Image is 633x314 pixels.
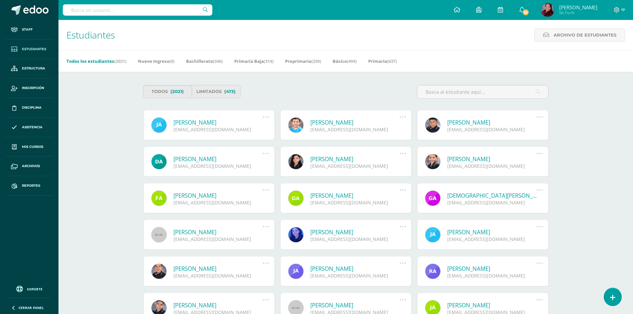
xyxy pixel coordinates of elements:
[5,157,53,176] a: Archivos
[173,301,263,309] a: [PERSON_NAME]
[347,58,357,64] span: (494)
[22,125,43,130] span: Asistencia
[169,58,174,64] span: (0)
[310,155,400,163] a: [PERSON_NAME]
[5,59,53,79] a: Estructura
[310,236,400,242] div: [EMAIL_ADDRESS][DOMAIN_NAME]
[447,126,537,133] div: [EMAIL_ADDRESS][DOMAIN_NAME]
[213,58,223,64] span: (346)
[173,126,263,133] div: [EMAIL_ADDRESS][DOMAIN_NAME]
[447,192,537,199] a: [DEMOGRAPHIC_DATA][PERSON_NAME]
[173,236,263,242] div: [EMAIL_ADDRESS][DOMAIN_NAME]
[22,105,42,110] span: Disciplina
[192,85,241,98] a: Limitados(473)
[66,56,126,66] a: Todos los estudiantes(2021)
[447,155,537,163] a: [PERSON_NAME]
[310,272,400,279] div: [EMAIL_ADDRESS][DOMAIN_NAME]
[285,56,321,66] a: Preprimaria(230)
[541,3,554,17] img: 00c1b1db20a3e38a90cfe610d2c2e2f3.png
[310,301,400,309] a: [PERSON_NAME]
[559,10,597,16] span: Mi Perfil
[22,85,44,91] span: Inscripción
[447,163,537,169] div: [EMAIL_ADDRESS][DOMAIN_NAME]
[417,85,548,98] input: Busca al estudiante aquí...
[66,29,115,41] span: Estudiantes
[534,29,625,42] a: Archivo de Estudiantes
[5,20,53,40] a: Staff
[138,56,174,66] a: Nuevo Ingreso(0)
[63,4,212,16] input: Busca un usuario...
[5,98,53,118] a: Disciplina
[5,40,53,59] a: Estudiantes
[310,192,400,199] a: [PERSON_NAME]
[19,305,44,310] span: Cerrar panel
[447,301,537,309] a: [PERSON_NAME]
[173,155,263,163] a: [PERSON_NAME]
[447,199,537,206] div: [EMAIL_ADDRESS][DOMAIN_NAME]
[173,265,263,272] a: [PERSON_NAME]
[8,284,51,293] a: Soporte
[173,119,263,126] a: [PERSON_NAME]
[310,265,400,272] a: [PERSON_NAME]
[447,272,537,279] div: [EMAIL_ADDRESS][DOMAIN_NAME]
[173,199,263,206] div: [EMAIL_ADDRESS][DOMAIN_NAME]
[173,228,263,236] a: [PERSON_NAME]
[170,85,184,98] span: (2021)
[22,163,40,169] span: Archivos
[22,144,43,150] span: Mis cursos
[224,85,236,98] span: (473)
[310,199,400,206] div: [EMAIL_ADDRESS][DOMAIN_NAME]
[447,119,537,126] a: [PERSON_NAME]
[234,56,273,66] a: Primaria Baja(314)
[5,176,53,196] a: Reportes
[310,228,400,236] a: [PERSON_NAME]
[554,29,616,41] span: Archivo de Estudiantes
[22,66,45,71] span: Estructura
[22,27,33,32] span: Staff
[173,192,263,199] a: [PERSON_NAME]
[5,118,53,137] a: Asistencia
[310,163,400,169] div: [EMAIL_ADDRESS][DOMAIN_NAME]
[368,56,397,66] a: Primaria(637)
[143,85,192,98] a: Todos(2021)
[559,4,597,11] span: [PERSON_NAME]
[310,126,400,133] div: [EMAIL_ADDRESS][DOMAIN_NAME]
[447,265,537,272] a: [PERSON_NAME]
[22,183,40,188] span: Reportes
[310,119,400,126] a: [PERSON_NAME]
[27,287,43,291] span: Soporte
[522,9,529,16] span: 16
[311,58,321,64] span: (230)
[5,137,53,157] a: Mis cursos
[5,78,53,98] a: Inscripción
[447,236,537,242] div: [EMAIL_ADDRESS][DOMAIN_NAME]
[173,272,263,279] div: [EMAIL_ADDRESS][DOMAIN_NAME]
[387,58,397,64] span: (637)
[22,47,46,52] span: Estudiantes
[173,163,263,169] div: [EMAIL_ADDRESS][DOMAIN_NAME]
[186,56,223,66] a: Bachillerato(346)
[447,228,537,236] a: [PERSON_NAME]
[333,56,357,66] a: Básico(494)
[264,58,273,64] span: (314)
[114,58,126,64] span: (2021)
